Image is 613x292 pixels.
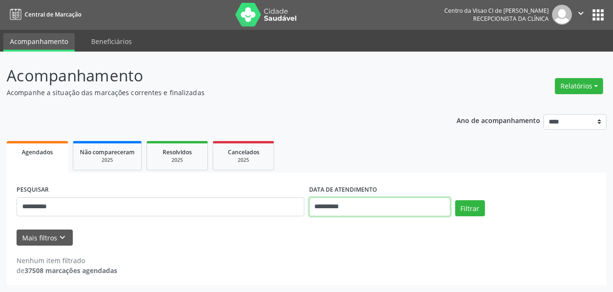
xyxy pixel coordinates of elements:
div: de [17,265,117,275]
strong: 37508 marcações agendadas [25,266,117,275]
div: 2025 [220,157,267,164]
p: Ano de acompanhamento [457,114,540,126]
p: Acompanhamento [7,64,426,88]
span: Central de Marcação [25,10,81,18]
i: keyboard_arrow_down [57,232,68,243]
a: Acompanhamento [3,33,75,52]
i:  [576,8,586,18]
label: PESQUISAR [17,183,49,197]
button: Relatórios [555,78,603,94]
div: Nenhum item filtrado [17,256,117,265]
button: Filtrar [455,200,485,216]
span: Não compareceram [80,148,135,156]
div: 2025 [154,157,201,164]
p: Acompanhe a situação das marcações correntes e finalizadas [7,88,426,97]
button: apps [590,7,606,23]
label: DATA DE ATENDIMENTO [309,183,377,197]
div: 2025 [80,157,135,164]
span: Resolvidos [163,148,192,156]
button: Mais filtroskeyboard_arrow_down [17,230,73,246]
span: Recepcionista da clínica [473,15,549,23]
button:  [572,5,590,25]
img: img [552,5,572,25]
a: Beneficiários [85,33,138,50]
span: Cancelados [228,148,259,156]
a: Central de Marcação [7,7,81,22]
span: Agendados [22,148,53,156]
div: Centro da Visao Cl de [PERSON_NAME] [444,7,549,15]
